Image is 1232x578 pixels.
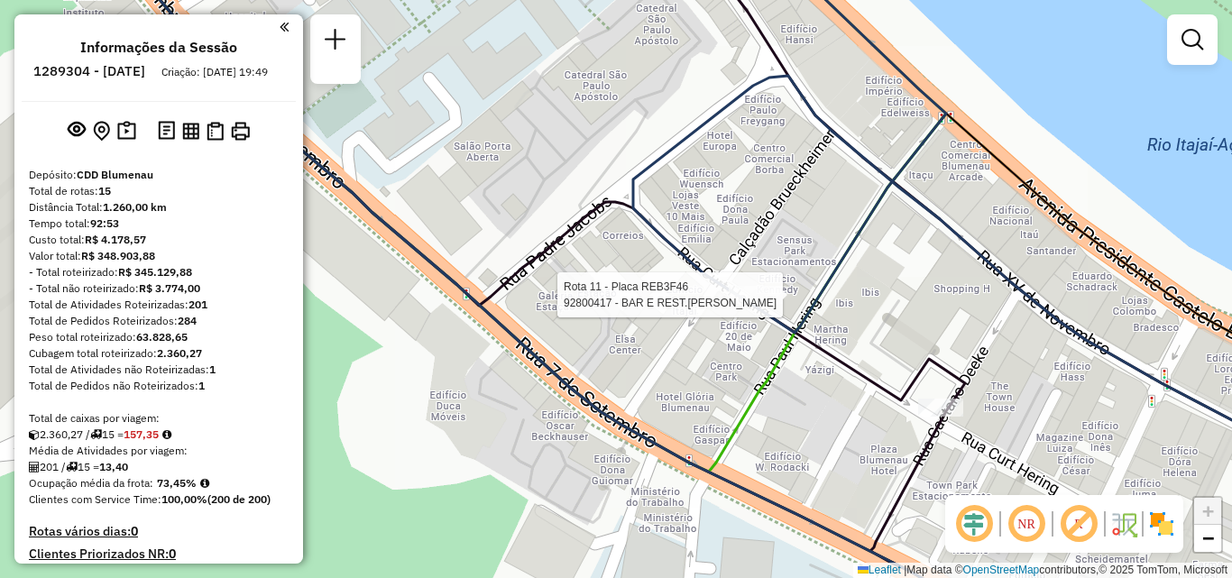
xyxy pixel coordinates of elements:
div: Peso total roteirizado: [29,329,289,345]
strong: 1 [209,362,216,376]
span: + [1202,500,1214,522]
h4: Rotas vários dias: [29,524,289,539]
a: Clique aqui para minimizar o painel [280,16,289,37]
i: Cubagem total roteirizado [29,429,40,440]
strong: 0 [131,523,138,539]
strong: 1.260,00 km [103,200,167,214]
button: Visualizar Romaneio [203,118,227,144]
a: Exibir filtros [1174,22,1210,58]
button: Imprimir Rotas [227,118,253,144]
span: Clientes com Service Time: [29,492,161,506]
em: Média calculada utilizando a maior ocupação (%Peso ou %Cubagem) de cada rota da sessão. Rotas cro... [200,478,209,489]
div: - Total roteirizado: [29,264,289,280]
i: Total de rotas [90,429,102,440]
div: Valor total: [29,248,289,264]
div: Total de Atividades Roteirizadas: [29,297,289,313]
div: Custo total: [29,232,289,248]
strong: 13,40 [99,460,128,473]
a: OpenStreetMap [963,564,1040,576]
strong: R$ 4.178,57 [85,233,146,246]
h4: Clientes Priorizados NR: [29,546,289,562]
strong: (200 de 200) [207,492,271,506]
span: Ocultar NR [1005,502,1048,546]
span: Ocupação média da frota: [29,476,153,490]
div: Cubagem total roteirizado: [29,345,289,362]
i: Meta Caixas/viagem: 216,22 Diferença: -58,87 [162,429,171,440]
div: Map data © contributors,© 2025 TomTom, Microsoft [853,563,1232,578]
a: Zoom in [1194,498,1221,525]
h4: Informações da Sessão [80,39,237,56]
a: Leaflet [858,564,901,576]
div: 201 / 15 = [29,459,289,475]
strong: 15 [98,184,111,197]
span: − [1202,527,1214,549]
div: 2.360,27 / 15 = [29,427,289,443]
span: Ocultar deslocamento [952,502,996,546]
button: Painel de Sugestão [114,117,140,145]
strong: 2.360,27 [157,346,202,360]
div: Total de Pedidos não Roteirizados: [29,378,289,394]
div: Depósito: [29,167,289,183]
div: Total de Pedidos Roteirizados: [29,313,289,329]
div: Total de rotas: [29,183,289,199]
div: Criação: [DATE] 19:49 [154,64,275,80]
h6: 1289304 - [DATE] [33,63,145,79]
strong: R$ 348.903,88 [81,249,155,262]
div: Total de caixas por viagem: [29,410,289,427]
strong: 100,00% [161,492,207,506]
strong: 63.828,65 [136,330,188,344]
strong: 1 [198,379,205,392]
strong: 92:53 [90,216,119,230]
button: Visualizar relatório de Roteirização [179,118,203,142]
div: Tempo total: [29,216,289,232]
strong: R$ 345.129,88 [118,265,192,279]
div: Total de Atividades não Roteirizadas: [29,362,289,378]
div: - Total não roteirizado: [29,280,289,297]
span: | [904,564,906,576]
strong: 284 [178,314,197,327]
img: Exibir/Ocultar setores [1147,509,1176,538]
strong: 0 [169,546,176,562]
button: Exibir sessão original [64,116,89,145]
strong: 73,45% [157,476,197,490]
img: Fluxo de ruas [1109,509,1138,538]
button: Centralizar mapa no depósito ou ponto de apoio [89,117,114,145]
div: Média de Atividades por viagem: [29,443,289,459]
strong: 201 [188,298,207,311]
strong: CDD Blumenau [77,168,153,181]
div: Distância Total: [29,199,289,216]
span: Exibir rótulo [1057,502,1100,546]
a: Zoom out [1194,525,1221,552]
strong: 157,35 [124,427,159,441]
a: Nova sessão e pesquisa [317,22,354,62]
i: Total de rotas [66,462,78,472]
i: Total de Atividades [29,462,40,472]
strong: R$ 3.774,00 [139,281,200,295]
button: Logs desbloquear sessão [154,117,179,145]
